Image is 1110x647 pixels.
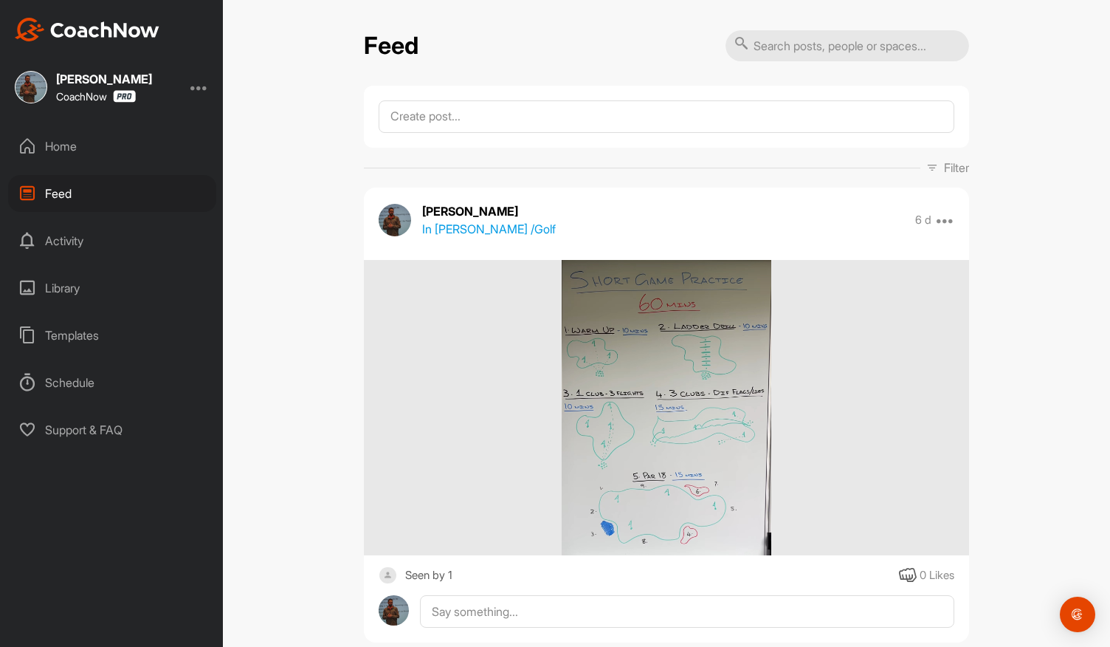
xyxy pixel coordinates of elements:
div: Templates [8,317,216,354]
img: CoachNow Pro [113,90,136,103]
div: [PERSON_NAME] [56,73,152,85]
p: Filter [944,159,969,177]
div: Activity [8,222,216,259]
img: media [562,260,771,555]
div: Schedule [8,364,216,401]
p: 6 d [915,213,931,227]
div: Feed [8,175,216,212]
p: [PERSON_NAME] [422,202,556,220]
div: Library [8,270,216,307]
input: Search posts, people or spaces... [725,30,969,61]
div: Seen by 1 [405,566,452,585]
div: 0 Likes [920,567,954,584]
p: In [PERSON_NAME] / Golf [422,220,556,238]
div: Home [8,128,216,165]
img: square_default-ef6cabf814de5a2bf16c804365e32c732080f9872bdf737d349900a9daf73cf9.png [379,566,397,585]
h2: Feed [364,32,418,61]
div: Support & FAQ [8,411,216,448]
div: CoachNow [56,90,136,103]
img: avatar [379,204,411,236]
div: Open Intercom Messenger [1060,597,1095,632]
img: square_7fd945d0c4d5c5d636e371ad3c44613e.jpg [15,71,47,103]
img: CoachNow [15,18,159,41]
img: avatar [379,595,409,626]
